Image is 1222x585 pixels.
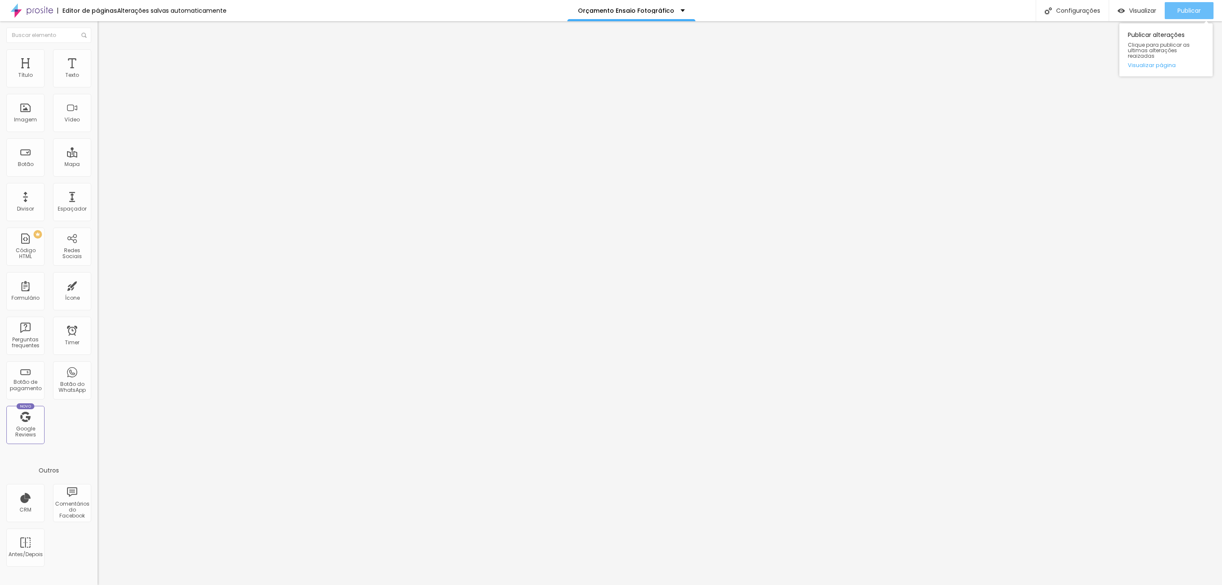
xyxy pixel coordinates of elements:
div: Imagem [14,117,37,123]
div: Google Reviews [8,426,42,438]
div: Vídeo [64,117,80,123]
div: Timer [65,340,79,346]
div: Mapa [64,161,80,167]
div: Perguntas frequentes [8,337,42,349]
button: Publicar [1165,2,1214,19]
div: Alterações salvas automaticamente [117,8,227,14]
div: Botão de pagamento [8,379,42,391]
div: Editor de páginas [57,8,117,14]
span: Clique para publicar as ultimas alterações reaizadas [1128,42,1204,59]
div: Formulário [11,295,39,301]
input: Buscar elemento [6,28,91,43]
div: Código HTML [8,247,42,260]
a: Visualizar página [1128,62,1204,68]
span: Visualizar [1129,7,1156,14]
div: Publicar alterações [1119,23,1213,76]
div: Botão do WhatsApp [55,381,89,394]
img: view-1.svg [1118,7,1125,14]
div: Espaçador [58,206,87,212]
p: Orçamento Ensaio Fotográfico [578,8,674,14]
img: Icone [1045,7,1052,14]
div: Ícone [65,295,80,301]
div: Antes/Depois [8,551,42,557]
img: Icone [81,33,87,38]
div: CRM [20,507,31,513]
div: Divisor [17,206,34,212]
div: Novo [17,403,35,409]
div: Redes Sociais [55,247,89,260]
div: Botão [18,161,34,167]
span: Publicar [1177,7,1201,14]
iframe: Editor [98,21,1222,585]
div: Texto [65,72,79,78]
button: Visualizar [1109,2,1165,19]
div: Título [18,72,33,78]
div: Comentários do Facebook [55,501,89,519]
